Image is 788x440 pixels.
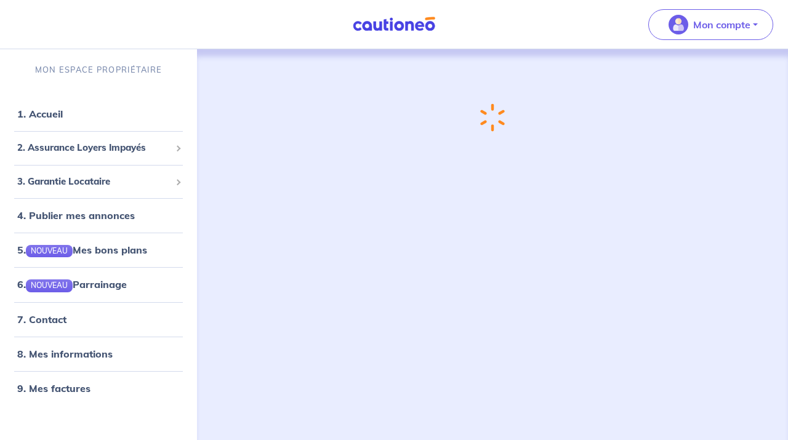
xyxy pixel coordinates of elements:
[693,17,750,32] p: Mon compte
[348,17,440,32] img: Cautioneo
[17,244,147,256] a: 5.NOUVEAUMes bons plans
[5,238,192,262] div: 5.NOUVEAUMes bons plans
[5,376,192,401] div: 9. Mes factures
[17,108,63,120] a: 1. Accueil
[480,103,505,132] img: loading-spinner
[648,9,773,40] button: illu_account_valid_menu.svgMon compte
[17,313,66,326] a: 7. Contact
[5,102,192,126] div: 1. Accueil
[5,170,192,194] div: 3. Garantie Locataire
[5,307,192,332] div: 7. Contact
[17,141,171,155] span: 2. Assurance Loyers Impayés
[17,348,113,360] a: 8. Mes informations
[5,272,192,297] div: 6.NOUVEAUParrainage
[5,203,192,228] div: 4. Publier mes annonces
[17,209,135,222] a: 4. Publier mes annonces
[17,278,127,290] a: 6.NOUVEAUParrainage
[17,175,171,189] span: 3. Garantie Locataire
[35,64,162,76] p: MON ESPACE PROPRIÉTAIRE
[5,342,192,366] div: 8. Mes informations
[5,136,192,160] div: 2. Assurance Loyers Impayés
[17,382,90,394] a: 9. Mes factures
[669,15,688,34] img: illu_account_valid_menu.svg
